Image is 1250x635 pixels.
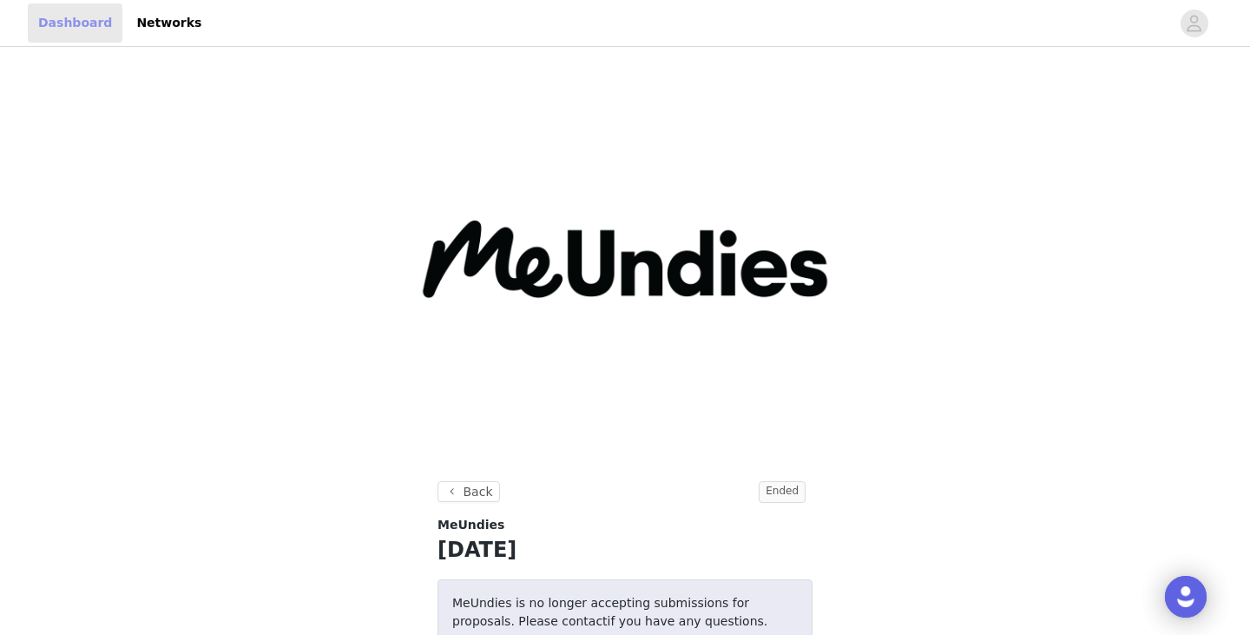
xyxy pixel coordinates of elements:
[1165,576,1207,618] div: Open Intercom Messenger
[417,50,833,467] img: campaign image
[126,3,212,43] a: Networks
[437,481,500,502] button: Back
[437,534,812,566] h1: [DATE]
[759,481,806,503] span: Ended
[1186,10,1202,37] div: avatar
[437,516,504,534] span: MeUndies
[452,594,798,631] p: MeUndies is no longer accepting submissions for proposals. Please contact if you have any questions.
[28,3,122,43] a: Dashboard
